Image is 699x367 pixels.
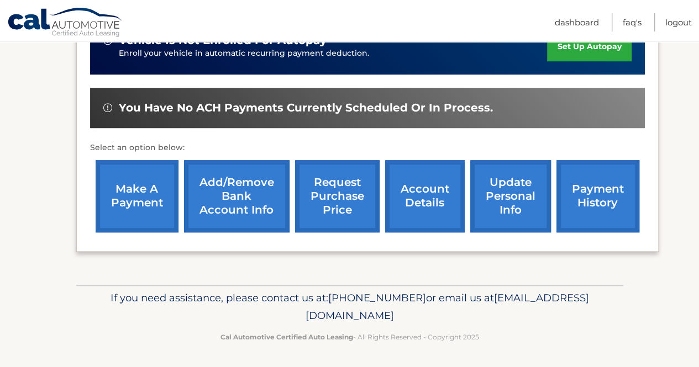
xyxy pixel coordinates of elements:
p: Select an option below: [90,141,645,155]
p: - All Rights Reserved - Copyright 2025 [83,331,616,343]
a: account details [385,160,465,232]
a: Cal Automotive [7,7,123,39]
span: [PHONE_NUMBER] [328,291,426,304]
span: You have no ACH payments currently scheduled or in process. [119,101,493,115]
a: Logout [665,13,692,31]
strong: Cal Automotive Certified Auto Leasing [220,333,353,341]
img: alert-white.svg [103,103,112,112]
a: update personal info [470,160,551,232]
a: Dashboard [555,13,599,31]
p: If you need assistance, please contact us at: or email us at [83,289,616,325]
a: set up autopay [547,32,631,61]
a: payment history [556,160,639,232]
a: Add/Remove bank account info [184,160,290,232]
a: FAQ's [623,13,642,31]
a: make a payment [96,160,178,232]
p: Enroll your vehicle in automatic recurring payment deduction. [119,47,548,60]
a: request purchase price [295,160,380,232]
